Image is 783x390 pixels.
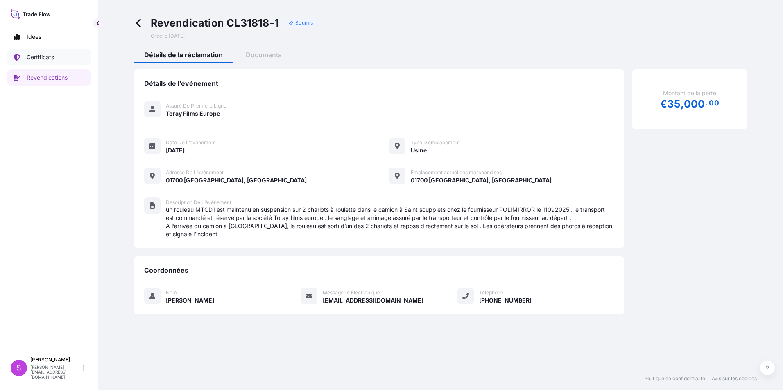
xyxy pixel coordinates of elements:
[411,146,427,155] span: Usine
[479,296,532,305] span: [PHONE_NUMBER]
[166,110,220,118] span: Toray Films Europe
[166,176,307,184] span: 01700 [GEOGRAPHIC_DATA], [GEOGRAPHIC_DATA]
[166,289,177,296] span: Nom
[411,176,552,184] span: 01700 [GEOGRAPHIC_DATA], [GEOGRAPHIC_DATA]
[681,99,684,109] span: ,
[151,16,279,29] span: Revendication CL31818-1
[660,99,667,109] span: €
[166,146,185,155] span: [DATE]
[667,99,680,109] span: 35
[295,20,313,26] p: Soumis
[323,289,380,296] span: Messagerie électronique
[16,364,21,372] span: S
[323,296,423,305] span: [EMAIL_ADDRESS][DOMAIN_NAME]
[7,69,91,86] a: Revendications
[709,101,719,105] span: 00
[166,206,614,238] span: un rouleau MTCD1 est maintenu en suspension sur 2 chariots à roulette dans le camion à Saint soup...
[411,169,502,176] span: Emplacement actuel des marchandises
[684,99,705,109] span: 000
[166,169,224,176] span: Adresse de l’événement
[706,101,708,105] span: .
[644,375,705,382] a: Politique de confidentialité
[246,51,282,59] span: Documents
[27,53,54,61] p: Certificats
[144,266,188,274] span: Coordonnées
[27,33,41,41] p: Idées
[663,89,716,97] span: Montant de la perte
[30,365,81,379] p: [PERSON_NAME][EMAIL_ADDRESS][DOMAIN_NAME]
[712,375,757,382] a: Avis sur les cookies
[27,74,68,82] p: Revendications
[30,356,81,363] p: [PERSON_NAME]
[166,296,214,305] span: [PERSON_NAME]
[144,79,218,87] span: Détails de l’événement
[151,33,167,39] font: Créé le
[166,139,216,146] span: Date de l’événement
[7,49,91,65] a: Certificats
[166,103,226,109] span: Assuré de première ligne
[479,289,503,296] span: Téléphone
[166,199,231,206] span: Description de l’événement
[7,29,91,45] a: Idées
[411,139,460,146] span: Type d’emplacement
[144,51,223,59] span: Détails de la réclamation
[169,33,185,39] span: [DATE]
